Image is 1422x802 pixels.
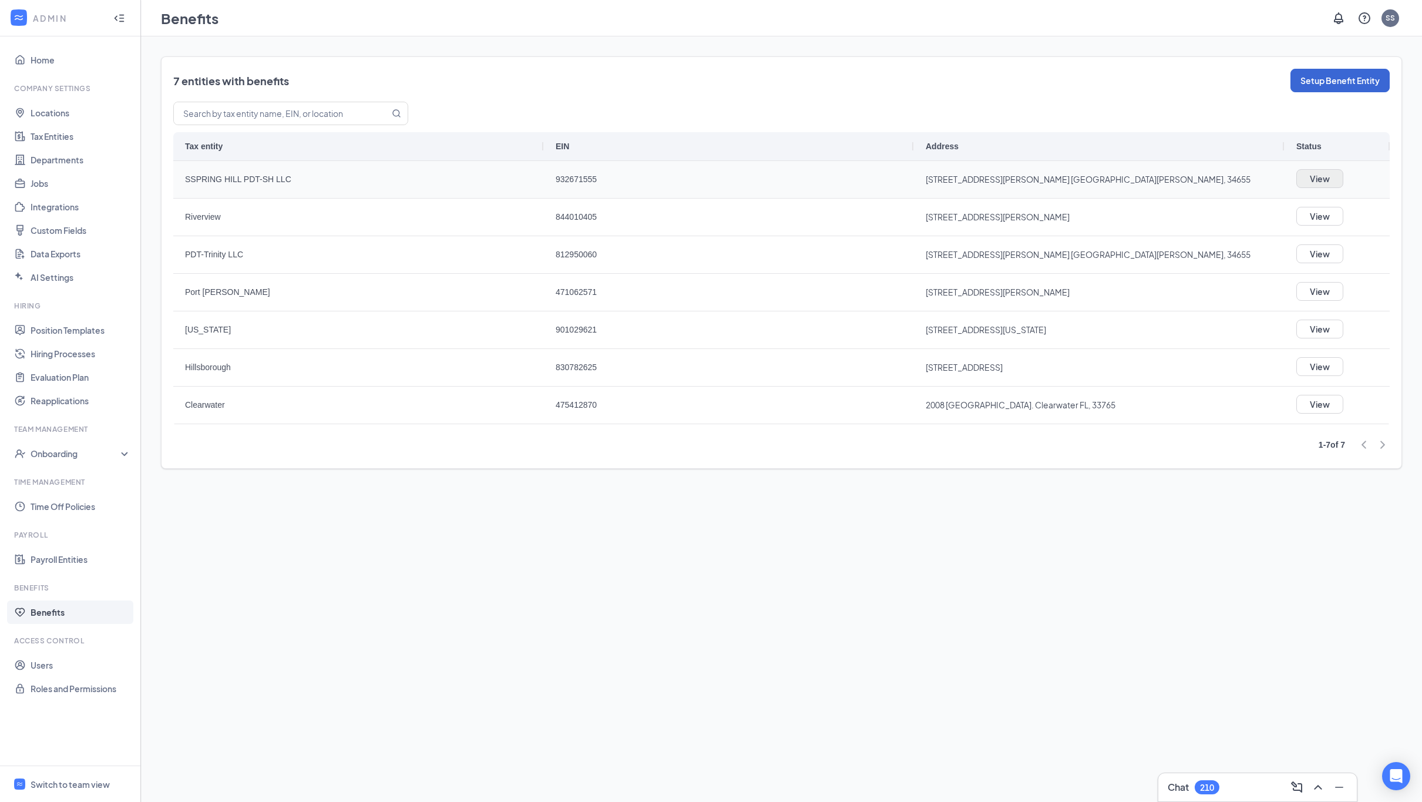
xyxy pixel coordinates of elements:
span: 844010405 [556,199,902,235]
span: [STREET_ADDRESS][PERSON_NAME] [926,274,1273,310]
svg: Minimize [1332,780,1346,794]
a: Tax Entities [31,125,131,148]
svg: ComposeMessage [1290,780,1304,794]
a: Custom Fields [31,219,131,242]
a: Hiring Processes [31,342,131,365]
button: Minimize [1329,778,1347,797]
button: View [1296,244,1343,263]
a: Benefits [31,600,131,624]
input: Search by tax entity name, EIN, or location [174,102,375,125]
a: Evaluation Plan [31,365,131,389]
span: Hillsborough [185,350,532,385]
span: Port [PERSON_NAME] [185,274,532,310]
span: 2008 [GEOGRAPHIC_DATA]. Clearwater FL, 33765 [926,387,1273,423]
span: [STREET_ADDRESS] [926,350,1273,385]
span: 901029621 [556,312,902,348]
span: PDT-Trinity LLC [185,237,532,273]
span: [STREET_ADDRESS][PERSON_NAME] [926,199,1273,235]
span: EIN [556,142,569,151]
a: Time Off Policies [31,495,131,518]
span: SSPRING HILL PDT-SH LLC [185,162,532,197]
span: [STREET_ADDRESS][US_STATE] [926,312,1273,348]
button: ComposeMessage [1286,778,1305,797]
button: ChevronUp [1307,778,1326,797]
div: Onboarding [31,448,121,459]
svg: QuestionInfo [1357,11,1371,25]
button: View [1296,320,1343,338]
a: Payroll Entities [31,548,131,571]
a: Position Templates [31,318,131,342]
div: 1 - 7 of 7 [1319,438,1345,451]
div: ADMIN [33,12,103,24]
div: Switch to team view [31,778,110,790]
a: Locations [31,101,131,125]
div: 210 [1200,783,1214,793]
a: Data Exports [31,242,131,266]
span: 932671555 [556,162,902,197]
button: View [1296,169,1343,188]
span: Clearwater [185,387,532,423]
a: AI Settings [31,266,131,289]
svg: Notifications [1332,11,1346,25]
div: SS [1386,13,1395,23]
div: Time Management [14,477,129,487]
svg: WorkstreamLogo [13,12,25,24]
a: Users [31,653,131,677]
div: Open Intercom Messenger [1382,762,1410,790]
svg: Collapse [113,12,125,24]
button: View [1296,207,1343,226]
div: Benefits [14,583,129,593]
span: Address [926,142,959,151]
button: View [1296,395,1343,414]
div: Company Settings [14,83,129,93]
span: Tax entity [185,142,223,151]
a: Roles and Permissions [31,677,131,700]
svg: UserCheck [14,448,26,459]
a: Jobs [31,172,131,195]
svg: ChevronUp [1311,780,1325,794]
span: 812950060 [556,237,902,273]
span: [US_STATE] [185,312,532,348]
span: 830782625 [556,350,902,385]
div: Team Management [14,424,129,434]
button: View [1296,357,1343,376]
svg: MagnifyingGlass [392,109,401,118]
span: 475412870 [556,387,902,423]
div: Access control [14,636,129,646]
button: View [1296,282,1343,301]
h2: 7 entities with benefits [173,73,289,88]
h3: Chat [1168,781,1189,794]
span: 471062571 [556,274,902,310]
span: [STREET_ADDRESS][PERSON_NAME] [GEOGRAPHIC_DATA][PERSON_NAME], 34655 [926,162,1273,197]
a: Departments [31,148,131,172]
div: Payroll [14,530,129,540]
div: Hiring [14,301,129,311]
span: Status [1296,142,1322,151]
span: [STREET_ADDRESS][PERSON_NAME] [GEOGRAPHIC_DATA][PERSON_NAME], 34655 [926,237,1273,273]
a: Reapplications [31,389,131,412]
h1: Benefits [161,8,218,28]
a: Home [31,48,131,72]
svg: WorkstreamLogo [16,780,23,788]
a: Integrations [31,195,131,219]
span: Riverview [185,199,532,235]
button: Setup Benefit Entity [1290,69,1390,92]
